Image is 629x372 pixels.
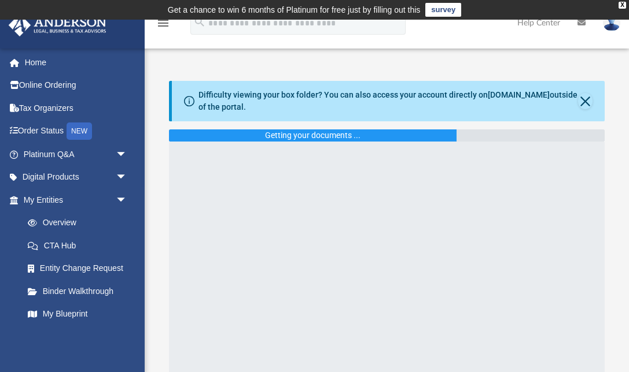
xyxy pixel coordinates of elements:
div: NEW [67,122,92,140]
span: arrow_drop_down [116,143,139,166]
a: Overview [16,211,145,235]
button: Close [578,93,593,109]
a: Order StatusNEW [8,120,145,143]
i: menu [156,16,170,30]
div: Difficulty viewing your box folder? You can also access your account directly on outside of the p... [198,89,578,113]
a: survey [425,3,461,17]
a: Digital Productsarrow_drop_down [8,166,145,189]
a: Home [8,51,145,74]
a: My Entitiesarrow_drop_down [8,188,145,211]
a: Tax Organizers [8,96,145,120]
img: User Pic [603,14,620,31]
span: arrow_drop_down [116,166,139,189]
span: arrow_drop_down [116,188,139,212]
a: [DOMAIN_NAME] [488,90,550,99]
a: menu [156,22,170,30]
a: Entity Change Request [16,257,145,280]
a: Online Ordering [8,74,145,97]
i: search [193,16,206,28]
a: Binder Walkthrough [16,280,145,303]
a: Platinum Q&Aarrow_drop_down [8,143,145,166]
img: Anderson Advisors Platinum Portal [5,14,110,36]
div: close [619,2,626,9]
a: My Blueprint [16,303,139,326]
div: Getting your documents ... [265,129,361,142]
div: Get a chance to win 6 months of Platinum for free just by filling out this [168,3,421,17]
a: Tax Due Dates [16,325,145,348]
a: CTA Hub [16,234,145,257]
